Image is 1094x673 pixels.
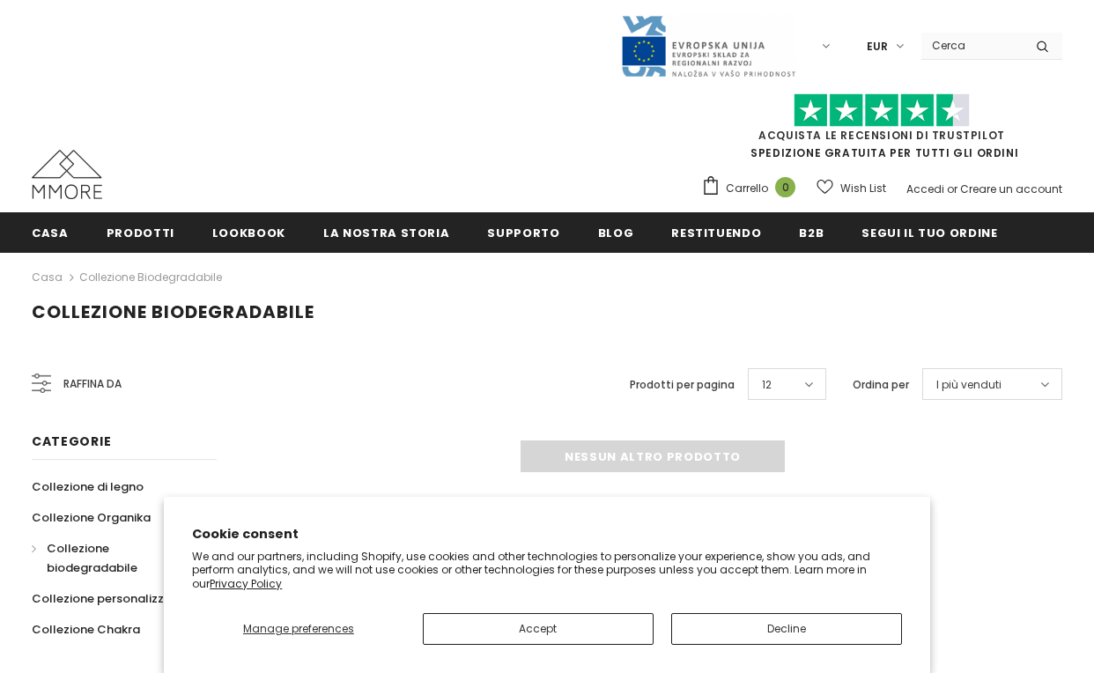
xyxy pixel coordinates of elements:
[701,175,804,202] a: Carrello 0
[861,225,997,241] span: Segui il tuo ordine
[192,550,901,591] p: We and our partners, including Shopify, use cookies and other technologies to personalize your ex...
[947,181,957,196] span: or
[762,376,772,394] span: 12
[775,177,795,197] span: 0
[840,180,886,197] span: Wish List
[32,225,69,241] span: Casa
[32,300,314,324] span: Collezione biodegradabile
[47,540,137,576] span: Collezione biodegradabile
[726,180,768,197] span: Carrello
[212,225,285,241] span: Lookbook
[671,613,902,645] button: Decline
[423,613,654,645] button: Accept
[906,181,944,196] a: Accedi
[107,212,174,252] a: Prodotti
[32,502,151,533] a: Collezione Organika
[960,181,1062,196] a: Creare un account
[671,212,761,252] a: Restituendo
[598,225,634,241] span: Blog
[32,614,140,645] a: Collezione Chakra
[323,212,449,252] a: La nostra storia
[936,376,1002,394] span: I più venduti
[32,433,111,450] span: Categorie
[799,225,824,241] span: B2B
[32,509,151,526] span: Collezione Organika
[79,270,222,285] a: Collezione biodegradabile
[32,533,197,583] a: Collezione biodegradabile
[192,613,404,645] button: Manage preferences
[630,376,735,394] label: Prodotti per pagina
[192,525,901,544] h2: Cookie consent
[701,101,1062,160] span: SPEDIZIONE GRATUITA PER TUTTI GLI ORDINI
[107,225,174,241] span: Prodotti
[32,583,185,614] a: Collezione personalizzata
[32,471,144,502] a: Collezione di legno
[32,621,140,638] span: Collezione Chakra
[794,93,970,128] img: Fidati di Pilot Stars
[853,376,909,394] label: Ordina per
[671,225,761,241] span: Restituendo
[32,478,144,495] span: Collezione di legno
[921,33,1023,58] input: Search Site
[32,590,185,607] span: Collezione personalizzata
[32,212,69,252] a: Casa
[487,225,559,241] span: supporto
[243,621,354,636] span: Manage preferences
[210,576,282,591] a: Privacy Policy
[598,212,634,252] a: Blog
[861,212,997,252] a: Segui il tuo ordine
[32,150,102,199] img: Casi MMORE
[212,212,285,252] a: Lookbook
[487,212,559,252] a: supporto
[758,128,1005,143] a: Acquista le recensioni di TrustPilot
[817,173,886,203] a: Wish List
[620,14,796,78] img: Javni Razpis
[799,212,824,252] a: B2B
[32,267,63,288] a: Casa
[63,374,122,394] span: Raffina da
[620,38,796,53] a: Javni Razpis
[323,225,449,241] span: La nostra storia
[867,38,888,55] span: EUR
